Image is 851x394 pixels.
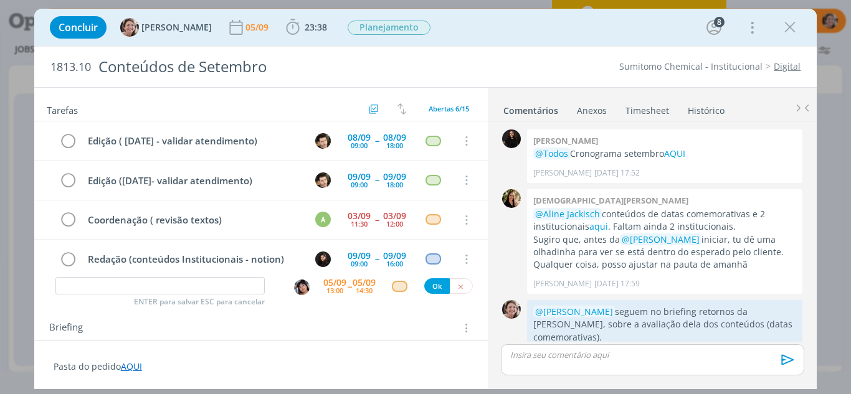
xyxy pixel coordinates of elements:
[353,278,376,287] div: 05/09
[313,131,332,150] button: V
[313,250,332,268] button: L
[424,278,450,294] button: Ok
[533,208,796,233] p: conteúdos de datas comemorativas e 2 institucionais . Faltam ainda 2 institucionais.
[589,220,608,232] a: aqui
[502,129,521,148] img: S
[625,99,670,117] a: Timesheet
[351,181,368,188] div: 09:00
[50,60,91,74] span: 1813.10
[351,142,368,149] div: 09:00
[50,16,107,39] button: Concluir
[83,133,304,149] div: Edição ( [DATE] - validar atendimento)
[375,255,379,263] span: --
[375,176,379,184] span: --
[315,251,331,267] img: L
[120,18,139,37] img: A
[315,172,331,188] img: V
[397,103,406,115] img: arrow-down-up.svg
[533,135,598,146] b: [PERSON_NAME]
[347,20,431,35] button: Planejamento
[533,233,796,271] p: Sugiro que, antes da iniciar, tu dê uma olhadinha para ver se está dentro do esperado pelo client...
[348,212,371,220] div: 03/09
[121,360,142,372] a: AQUI
[533,195,688,206] b: [DEMOGRAPHIC_DATA][PERSON_NAME]
[294,279,310,295] img: E
[83,251,304,267] div: Redação (conteúdos Institucionais - notion)
[386,220,403,227] div: 12:00
[293,279,310,296] button: E
[356,287,373,294] div: 14:30
[351,220,368,227] div: 11:30
[533,148,796,160] p: Cronograma setembro
[383,172,406,181] div: 09/09
[383,212,406,220] div: 03/09
[594,278,640,289] span: [DATE] 17:59
[313,171,332,189] button: V
[375,136,379,145] span: --
[533,167,592,179] p: [PERSON_NAME]
[348,133,371,142] div: 08/09
[619,60,763,72] a: Sumitomo Chemical - Institucional
[348,251,371,260] div: 09/09
[305,21,327,33] span: 23:38
[502,300,521,319] img: A
[59,22,98,32] span: Concluir
[348,280,351,292] span: --
[120,18,212,37] button: A[PERSON_NAME]
[429,104,469,113] span: Abertas 6/15
[141,23,212,32] span: [PERSON_NAME]
[535,208,600,220] span: @Aline Jackisch
[383,251,406,260] div: 09/09
[375,215,379,224] span: --
[503,99,559,117] a: Comentários
[533,278,592,289] p: [PERSON_NAME]
[502,189,521,208] img: C
[714,17,725,27] div: 8
[47,101,78,116] span: Tarefas
[348,172,371,181] div: 09/09
[134,297,265,307] span: ENTER para salvar ESC para cancelar
[774,60,801,72] a: Digital
[687,99,725,117] a: Histórico
[283,17,330,37] button: 23:38
[533,306,796,344] p: seguem no briefing retornos da [PERSON_NAME], sobre a avaliação dela dos conteúdos (datas comemor...
[664,148,685,159] a: AQUI
[315,133,331,149] img: V
[54,360,469,373] p: Pasta do pedido
[83,212,304,228] div: Coordenação ( revisão textos)
[323,278,346,287] div: 05/09
[386,142,403,149] div: 18:00
[386,260,403,267] div: 16:00
[34,9,817,389] div: dialog
[49,320,83,336] span: Briefing
[535,148,568,159] span: @Todos
[622,233,700,245] span: @[PERSON_NAME]
[315,212,331,227] div: A
[326,287,343,294] div: 13:00
[535,306,613,317] span: @[PERSON_NAME]
[577,105,607,117] div: Anexos
[83,173,304,189] div: Edição ([DATE]- validar atendimento)
[93,52,483,82] div: Conteúdos de Setembro
[594,167,640,179] span: [DATE] 17:52
[386,181,403,188] div: 18:00
[348,21,430,35] span: Planejamento
[313,210,332,229] button: A
[383,133,406,142] div: 08/09
[704,17,724,37] button: 8
[351,260,368,267] div: 09:00
[245,23,271,32] div: 05/09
